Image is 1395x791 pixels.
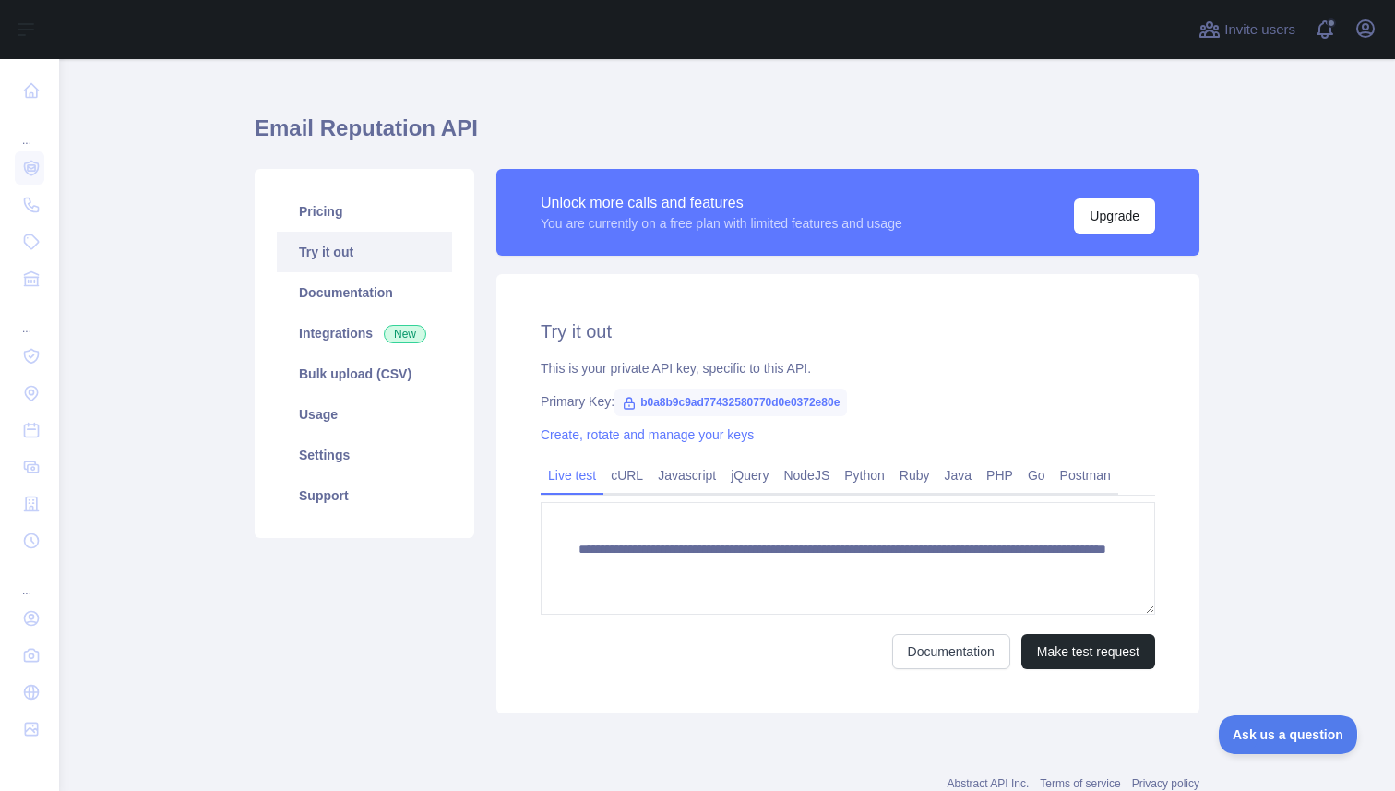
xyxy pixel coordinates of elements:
a: Documentation [277,272,452,313]
a: Usage [277,394,452,435]
div: This is your private API key, specific to this API. [541,359,1155,378]
a: Java [937,461,980,490]
h2: Try it out [541,318,1155,344]
span: b0a8b9c9ad77432580770d0e0372e80e [614,389,847,416]
button: Invite users [1195,15,1299,44]
a: Privacy policy [1132,777,1199,790]
a: Settings [277,435,452,475]
div: ... [15,111,44,148]
div: ... [15,561,44,598]
a: Pricing [277,191,452,232]
a: Abstract API Inc. [948,777,1030,790]
span: Invite users [1224,19,1295,41]
a: Live test [541,461,603,490]
h1: Email Reputation API [255,114,1199,158]
a: NodeJS [776,461,837,490]
div: Primary Key: [541,392,1155,411]
button: Make test request [1021,634,1155,669]
a: Terms of service [1040,777,1120,790]
div: You are currently on a free plan with limited features and usage [541,214,902,233]
a: Support [277,475,452,516]
a: Integrations New [277,313,452,354]
a: jQuery [723,461,776,490]
button: Upgrade [1074,198,1155,234]
iframe: Toggle Customer Support [1219,715,1358,754]
div: Unlock more calls and features [541,192,902,214]
a: Documentation [892,634,1010,669]
a: Go [1020,461,1053,490]
div: ... [15,299,44,336]
a: Python [837,461,892,490]
a: Create, rotate and manage your keys [541,427,754,442]
a: Ruby [892,461,937,490]
span: New [384,325,426,343]
a: cURL [603,461,650,490]
a: PHP [979,461,1020,490]
a: Javascript [650,461,723,490]
a: Bulk upload (CSV) [277,354,452,394]
a: Postman [1053,461,1118,490]
a: Try it out [277,232,452,272]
